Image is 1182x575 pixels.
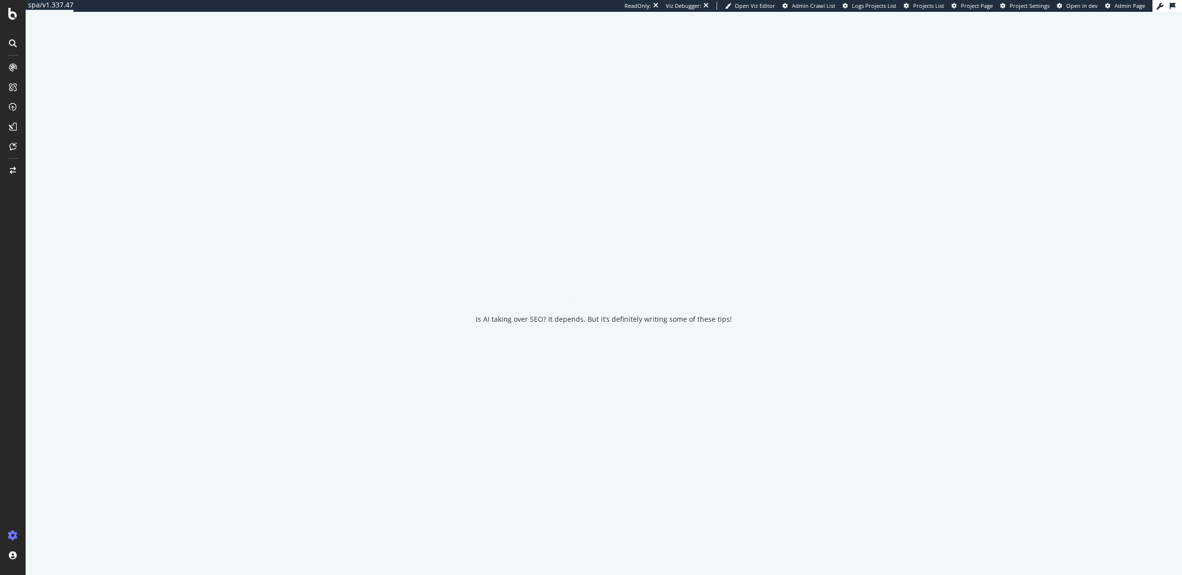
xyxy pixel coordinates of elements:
span: Admin Page [1115,2,1145,9]
span: Projects List [913,2,944,9]
a: Open Viz Editor [725,2,775,10]
span: Open Viz Editor [735,2,775,9]
a: Admin Crawl List [783,2,835,10]
a: Logs Projects List [843,2,896,10]
a: Open in dev [1057,2,1098,10]
div: Is AI taking over SEO? It depends. But it’s definitely writing some of these tips! [476,314,732,324]
span: Project Page [961,2,993,9]
a: Project Page [952,2,993,10]
span: Open in dev [1066,2,1098,9]
span: Admin Crawl List [792,2,835,9]
div: animation [568,263,639,299]
span: Project Settings [1010,2,1050,9]
div: ReadOnly: [624,2,651,10]
div: Viz Debugger: [666,2,701,10]
a: Projects List [904,2,944,10]
a: Admin Page [1105,2,1145,10]
a: Project Settings [1000,2,1050,10]
span: Logs Projects List [852,2,896,9]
